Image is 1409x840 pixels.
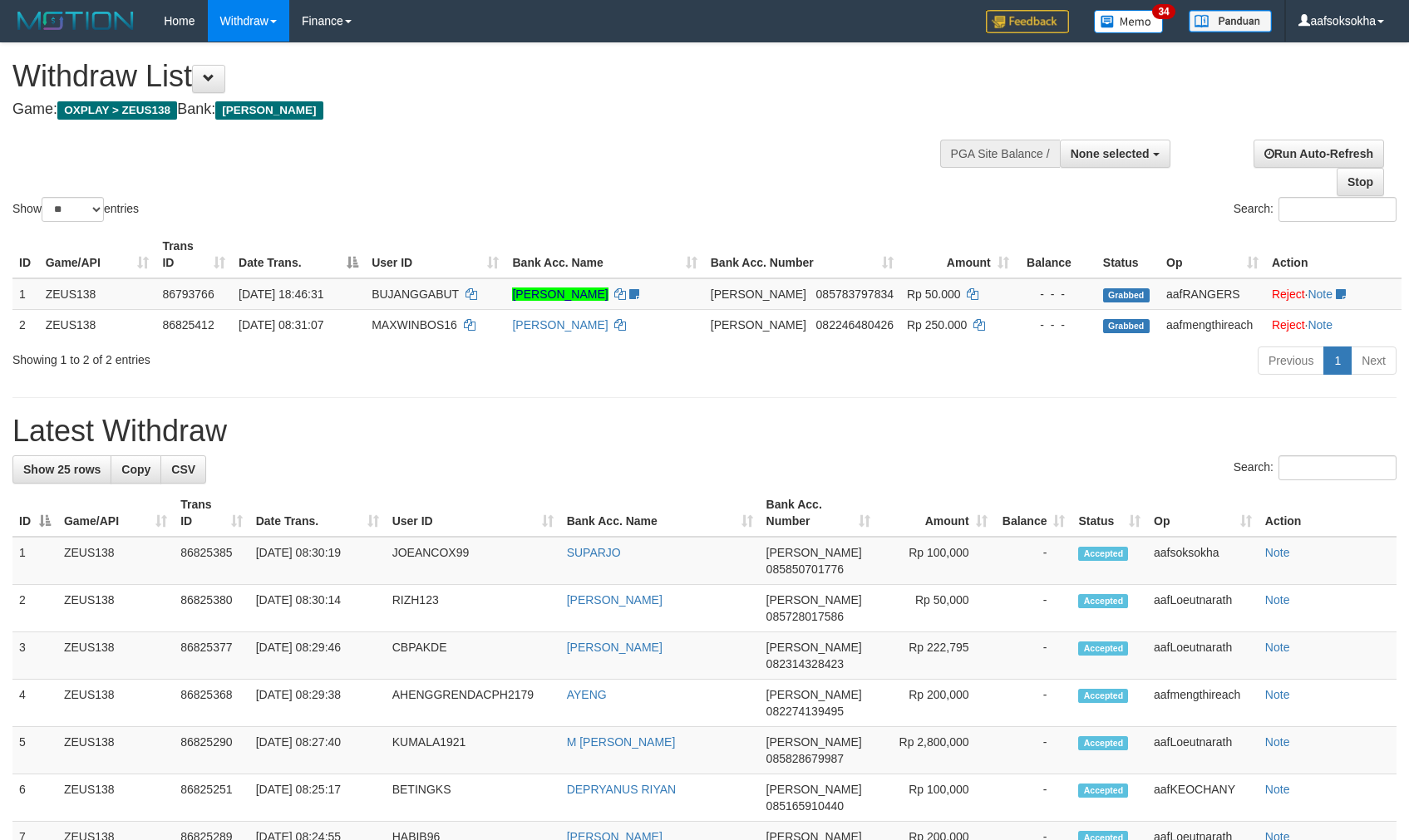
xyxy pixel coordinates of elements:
[1265,546,1290,559] a: Note
[386,632,560,680] td: CBPAKDE
[994,632,1072,680] td: -
[704,231,900,278] th: Bank Acc. Number: activate to sort column ascending
[249,632,386,680] td: [DATE] 08:29:46
[766,562,844,576] span: Copy 085850701776 to clipboard
[505,231,703,278] th: Bank Acc. Name: activate to sort column ascending
[12,455,111,484] a: Show 25 rows
[386,537,560,585] td: JOEANCOX99
[766,735,862,749] span: [PERSON_NAME]
[232,231,365,278] th: Date Trans.: activate to sort column descending
[39,309,156,340] td: ZEUS138
[111,455,161,484] a: Copy
[57,680,174,727] td: ZEUS138
[57,727,174,774] td: ZEUS138
[766,783,862,796] span: [PERSON_NAME]
[57,774,174,822] td: ZEUS138
[1078,594,1128,608] span: Accepted
[174,632,249,680] td: 86825377
[766,546,862,559] span: [PERSON_NAME]
[994,537,1072,585] td: -
[1278,455,1397,480] input: Search:
[1147,585,1259,632] td: aafLoeutnarath
[249,774,386,822] td: [DATE] 08:25:17
[1265,688,1290,701] a: Note
[57,632,174,680] td: ZEUS138
[12,101,923,118] h4: Game: Bank:
[1022,286,1090,302] div: - - -
[1265,593,1290,607] a: Note
[1147,489,1259,537] th: Op: activate to sort column ascending
[1147,632,1259,680] td: aafLoeutnarath
[12,537,57,585] td: 1
[39,278,156,310] td: ZEUS138
[1272,318,1305,332] a: Reject
[1272,287,1305,301] a: Reject
[12,60,923,93] h1: Withdraw List
[907,287,961,301] span: Rp 50.000
[1265,783,1290,796] a: Note
[42,197,104,222] select: Showentries
[711,287,806,301] span: [PERSON_NAME]
[12,231,39,278] th: ID
[1103,319,1150,333] span: Grabbed
[365,231,505,278] th: User ID: activate to sort column ascending
[1078,784,1128,798] span: Accepted
[1103,288,1150,302] span: Grabbed
[766,610,844,623] span: Copy 085728017586 to clipboard
[766,799,844,813] span: Copy 085165910440 to clipboard
[877,585,993,632] td: Rp 50,000
[249,727,386,774] td: [DATE] 08:27:40
[1147,774,1259,822] td: aafKEOCHANY
[877,537,993,585] td: Rp 100,000
[249,585,386,632] td: [DATE] 08:30:14
[39,231,156,278] th: Game/API: activate to sort column ascending
[162,318,214,332] span: 86825412
[940,140,1060,168] div: PGA Site Balance /
[386,489,560,537] th: User ID: activate to sort column ascending
[239,318,323,332] span: [DATE] 08:31:07
[877,774,993,822] td: Rp 100,000
[1016,231,1096,278] th: Balance
[57,585,174,632] td: ZEUS138
[174,537,249,585] td: 86825385
[1323,346,1352,375] a: 1
[1265,231,1402,278] th: Action
[1265,309,1402,340] td: ·
[567,735,676,749] a: M [PERSON_NAME]
[1259,489,1397,537] th: Action
[174,727,249,774] td: 86825290
[1278,197,1397,222] input: Search:
[12,345,574,368] div: Showing 1 to 2 of 2 entries
[907,318,967,332] span: Rp 250.000
[160,455,206,484] a: CSV
[12,774,57,822] td: 6
[567,593,663,607] a: [PERSON_NAME]
[12,632,57,680] td: 3
[174,585,249,632] td: 86825380
[121,463,150,476] span: Copy
[1160,309,1265,340] td: aafmengthireach
[12,585,57,632] td: 2
[900,231,1016,278] th: Amount: activate to sort column ascending
[1337,168,1384,196] a: Stop
[766,688,862,701] span: [PERSON_NAME]
[12,415,1397,448] h1: Latest Withdraw
[12,727,57,774] td: 5
[816,318,894,332] span: Copy 082246480426 to clipboard
[766,752,844,765] span: Copy 085828679987 to clipboard
[249,537,386,585] td: [DATE] 08:30:19
[1308,318,1333,332] a: Note
[57,537,174,585] td: ZEUS138
[23,463,101,476] span: Show 25 rows
[1078,689,1128,703] span: Accepted
[155,231,232,278] th: Trans ID: activate to sort column ascending
[1265,278,1402,310] td: ·
[1096,231,1160,278] th: Status
[12,197,139,222] label: Show entries
[386,727,560,774] td: KUMALA1921
[1160,278,1265,310] td: aafRANGERS
[1147,727,1259,774] td: aafLoeutnarath
[1308,287,1333,301] a: Note
[249,489,386,537] th: Date Trans.: activate to sort column ascending
[1265,735,1290,749] a: Note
